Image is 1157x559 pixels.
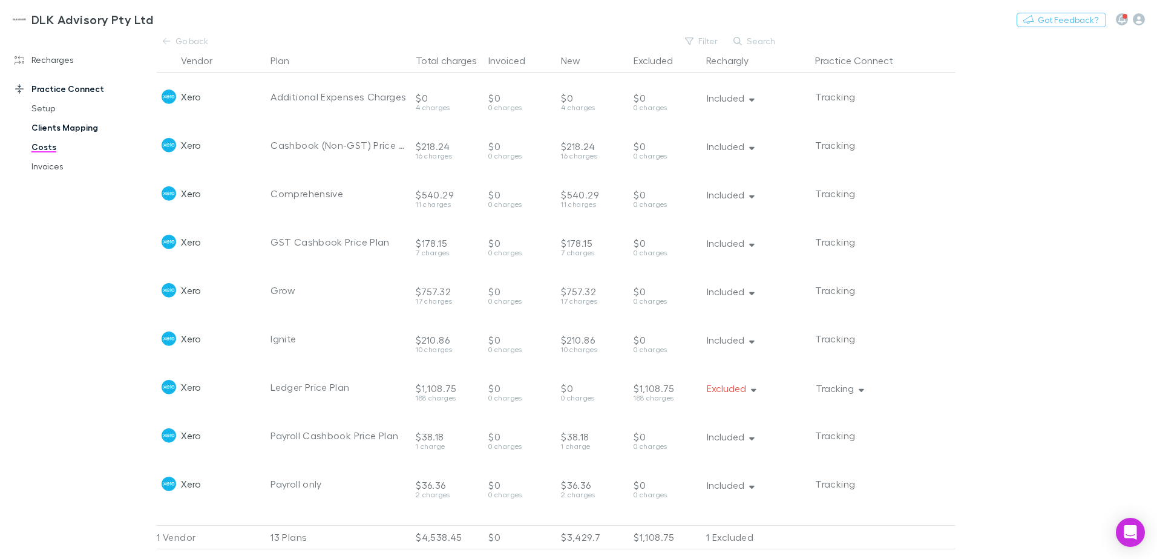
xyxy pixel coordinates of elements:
[629,525,701,549] div: $1,108.75
[19,137,163,157] a: Costs
[561,266,624,298] div: $757.32
[416,104,479,111] div: 4 charges
[815,333,855,344] span: The plan is not excluded from Rechargly, tracking on Practice Connect cannot be disabled.
[488,363,551,394] div: $0
[634,266,696,298] div: $0
[488,218,551,249] div: $0
[561,48,595,73] button: New
[696,476,762,494] button: Included
[19,99,163,118] a: Setup
[162,186,176,201] img: Xero's Logo
[561,104,624,111] div: 4 charges
[561,298,624,305] div: 17 charges
[696,89,762,107] button: Included
[561,201,624,208] div: 11 charges
[561,411,624,443] div: $38.18
[270,218,406,266] div: GST Cashbook Price Plan
[488,104,551,111] div: 0 charges
[488,394,551,402] div: 0 charges
[2,79,163,99] a: Practice Connect
[162,235,176,249] img: Xero's Logo
[162,138,176,152] img: Xero's Logo
[706,48,763,73] button: Rechargly
[181,363,201,411] div: Xero
[181,266,201,315] div: Xero
[556,525,629,549] div: $3,429.7
[561,363,624,394] div: $0
[634,201,696,208] div: 0 charges
[488,121,551,152] div: $0
[696,428,762,446] button: Included
[416,249,479,257] div: 7 charges
[416,411,479,443] div: $38.18
[696,331,762,349] button: Included
[488,48,540,73] button: Invoiced
[634,121,696,152] div: $0
[488,508,551,540] div: $0
[634,104,696,111] div: 0 charges
[561,218,624,249] div: $178.15
[416,460,479,491] div: $36.36
[634,315,696,346] div: $0
[561,169,624,201] div: $540.29
[416,394,479,402] div: 188 charges
[561,491,624,499] div: 2 charges
[634,73,696,104] div: $0
[815,478,855,489] span: The plan is not excluded from Rechargly, tracking on Practice Connect cannot be disabled.
[488,460,551,491] div: $0
[162,380,176,394] img: Xero's Logo
[270,315,406,363] div: Ignite
[634,249,696,257] div: 0 charges
[1017,13,1106,27] button: Got Feedback?
[181,121,201,169] div: Xero
[416,363,479,394] div: $1,108.75
[815,91,855,102] span: The plan is not excluded from Rechargly, tracking on Practice Connect cannot be disabled.
[270,363,406,411] div: Ledger Price Plan
[488,443,551,450] div: 0 charges
[561,121,624,152] div: $218.24
[805,379,872,397] button: Tracking
[181,48,227,73] button: Vendor
[270,508,406,557] div: Standard Price Plan
[5,5,160,34] a: DLK Advisory Pty Ltd
[162,90,176,104] img: Xero's Logo
[815,139,855,151] span: The plan is not excluded from Rechargly, tracking on Practice Connect cannot be disabled.
[727,34,782,48] button: Search
[416,508,479,540] div: $44.55
[815,188,855,199] span: The plan is not excluded from Rechargly, tracking on Practice Connect cannot be disabled.
[416,491,479,499] div: 2 charges
[634,411,696,443] div: $0
[157,34,215,48] a: Go back
[634,152,696,160] div: 0 charges
[181,169,201,218] div: Xero
[162,477,176,491] img: Xero's Logo
[12,12,27,27] img: DLK Advisory Pty Ltd's Logo
[270,266,406,315] div: Grow
[488,298,551,305] div: 0 charges
[696,137,762,155] button: Included
[162,428,176,443] img: Xero's Logo
[270,169,406,218] div: Comprehensive
[416,266,479,298] div: $757.32
[561,73,624,104] div: $0
[488,491,551,499] div: 0 charges
[416,443,479,450] div: 1 charge
[19,118,163,137] a: Clients Mapping
[679,34,725,48] button: Filter
[488,201,551,208] div: 0 charges
[815,48,908,73] button: Practice Connect
[411,525,483,549] div: $4,538.45
[696,283,762,301] button: Included
[416,169,479,201] div: $540.29
[634,491,696,499] div: 0 charges
[488,266,551,298] div: $0
[561,152,624,160] div: 16 charges
[488,346,551,353] div: 0 charges
[270,460,406,508] div: Payroll only
[634,298,696,305] div: 0 charges
[561,249,624,257] div: 7 charges
[561,394,624,402] div: 0 charges
[815,284,855,296] span: The plan is not excluded from Rechargly, tracking on Practice Connect cannot be disabled.
[270,121,406,169] div: Cashbook (Non-GST) Price Plan
[181,460,201,508] div: Xero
